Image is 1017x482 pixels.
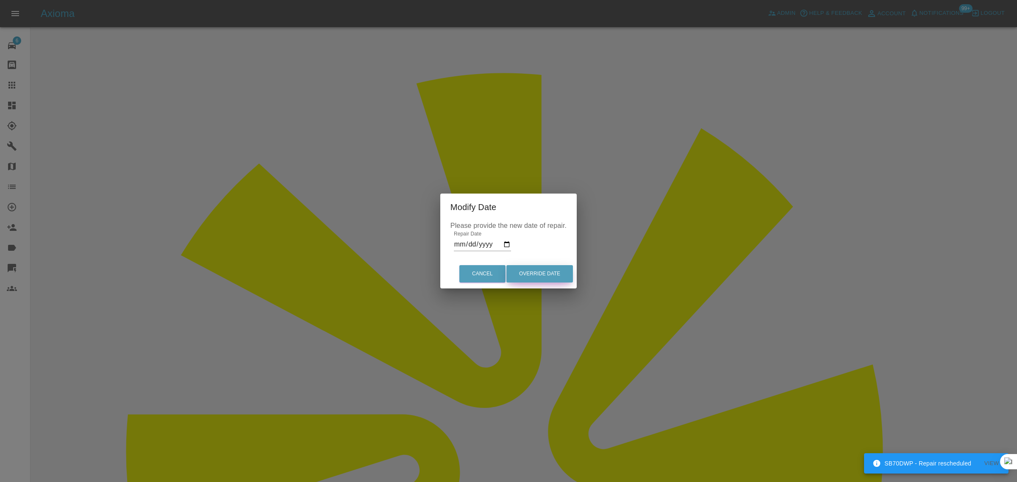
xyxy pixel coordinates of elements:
[873,456,971,471] div: SB70DWP - Repair rescheduled
[440,194,577,221] h2: Modify Date
[454,230,481,238] label: Repair Date
[450,221,567,231] p: Please provide the new date of repair.
[459,265,506,283] button: Cancel
[506,265,573,283] button: Override Date
[978,457,1005,470] button: View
